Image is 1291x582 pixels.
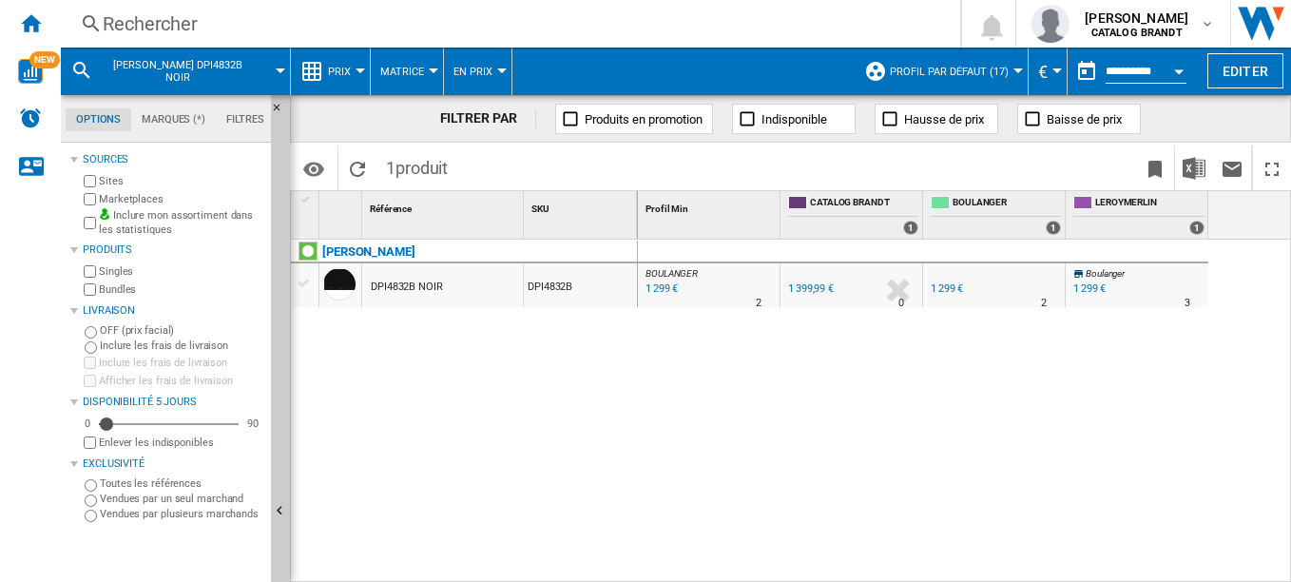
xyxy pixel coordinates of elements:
[1038,48,1057,95] button: €
[271,95,294,129] button: Masquer
[366,191,523,221] div: Sort None
[1175,145,1213,190] button: Télécharger au format Excel
[1091,27,1183,39] b: CATALOG BRANDT
[338,145,376,190] button: Recharger
[85,495,97,507] input: Vendues par un seul marchand
[1046,221,1061,235] div: 1 offers sold by BOULANGER
[99,282,263,297] label: Bundles
[1069,191,1208,239] div: LEROYMERLIN 1 offers sold by LEROYMERLIN
[931,282,963,295] div: 1 299 €
[322,241,415,263] div: Cliquez pour filtrer sur cette marque
[83,303,263,319] div: Livraison
[1189,221,1204,235] div: 1 offers sold by LEROYMERLIN
[84,175,96,187] input: Sites
[70,48,280,95] div: [PERSON_NAME] DPI4832B NOIR
[83,152,263,167] div: Sources
[380,48,434,95] button: Matrice
[216,108,275,131] md-tab-item: Filtres
[1095,196,1204,212] span: LEROYMERLIN
[100,339,263,353] label: Inclure les frais de livraison
[928,280,963,299] div: 1 299 €
[645,204,688,214] span: Profil Min
[927,191,1065,239] div: BOULANGER 1 offers sold by BOULANGER
[784,191,922,239] div: CATALOG BRANDT 1 offers sold by CATALOG BRANDT
[100,492,263,506] label: Vendues par un seul marchand
[898,294,904,313] div: Délai de livraison : 0 jour
[328,48,360,95] button: Prix
[84,193,96,205] input: Marketplaces
[585,112,703,126] span: Produits en promotion
[1213,145,1251,190] button: Envoyer ce rapport par email
[99,264,263,279] label: Singles
[99,415,239,434] md-slider: Disponibilité
[395,158,448,178] span: produit
[101,48,273,95] button: [PERSON_NAME] DPI4832B NOIR
[66,108,131,131] md-tab-item: Options
[80,417,95,431] div: 0
[1017,104,1141,134] button: Baisse de prix
[84,283,96,296] input: Bundles
[642,191,780,221] div: Sort None
[242,417,263,431] div: 90
[1086,268,1125,279] span: Boulanger
[524,263,637,307] div: DPI4832B
[756,294,761,313] div: Délai de livraison : 2 jours
[642,191,780,221] div: Profil Min Sort None
[453,48,502,95] button: En Prix
[300,48,360,95] div: Prix
[85,341,97,354] input: Inclure les frais de livraison
[1185,294,1190,313] div: Délai de livraison : 3 jours
[1041,294,1047,313] div: Délai de livraison : 2 jours
[99,436,263,450] label: Enlever les indisponibles
[732,104,856,134] button: Indisponible
[84,211,96,235] input: Inclure mon assortiment dans les statistiques
[1253,145,1291,190] button: Plein écran
[785,280,834,299] div: 1 399,99 €
[643,280,678,299] div: Mise à jour : lundi 6 octobre 2025 01:28
[99,208,110,220] img: mysite-bg-18x18.png
[890,66,1009,78] span: Profil par défaut (17)
[1038,62,1048,82] span: €
[328,66,351,78] span: Prix
[875,104,998,134] button: Hausse de prix
[295,151,333,185] button: Options
[903,221,918,235] div: 1 offers sold by CATALOG BRANDT
[83,395,263,410] div: Disponibilité 5 Jours
[84,436,96,449] input: Afficher les frais de livraison
[810,196,918,212] span: CATALOG BRANDT
[1029,48,1068,95] md-menu: Currency
[890,48,1018,95] button: Profil par défaut (17)
[83,242,263,258] div: Produits
[99,208,263,238] label: Inclure mon assortiment dans les statistiques
[555,104,713,134] button: Produits en promotion
[100,476,263,491] label: Toutes les références
[380,66,424,78] span: Matrice
[84,375,96,387] input: Afficher les frais de livraison
[864,48,1018,95] div: Profil par défaut (17)
[131,108,216,131] md-tab-item: Marques (*)
[101,59,254,84] span: DE DIETRICH DPI4832B NOIR
[85,326,97,339] input: OFF (prix facial)
[85,479,97,492] input: Toutes les références
[528,191,637,221] div: SKU Sort None
[1070,280,1106,299] div: 1 299 €
[323,191,361,221] div: Sort None
[99,356,263,370] label: Inclure les frais de livraison
[376,145,457,185] span: 1
[99,174,263,188] label: Sites
[1183,157,1205,180] img: excel-24x24.png
[85,510,97,522] input: Vendues par plusieurs marchands
[1031,5,1069,43] img: profile.jpg
[645,268,698,279] span: BOULANGER
[84,265,96,278] input: Singles
[366,191,523,221] div: Référence Sort None
[370,204,412,214] span: Référence
[453,66,492,78] span: En Prix
[440,109,537,128] div: FILTRER PAR
[99,374,263,388] label: Afficher les frais de livraison
[1085,9,1188,28] span: [PERSON_NAME]
[1207,53,1283,88] button: Editer
[953,196,1061,212] span: BOULANGER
